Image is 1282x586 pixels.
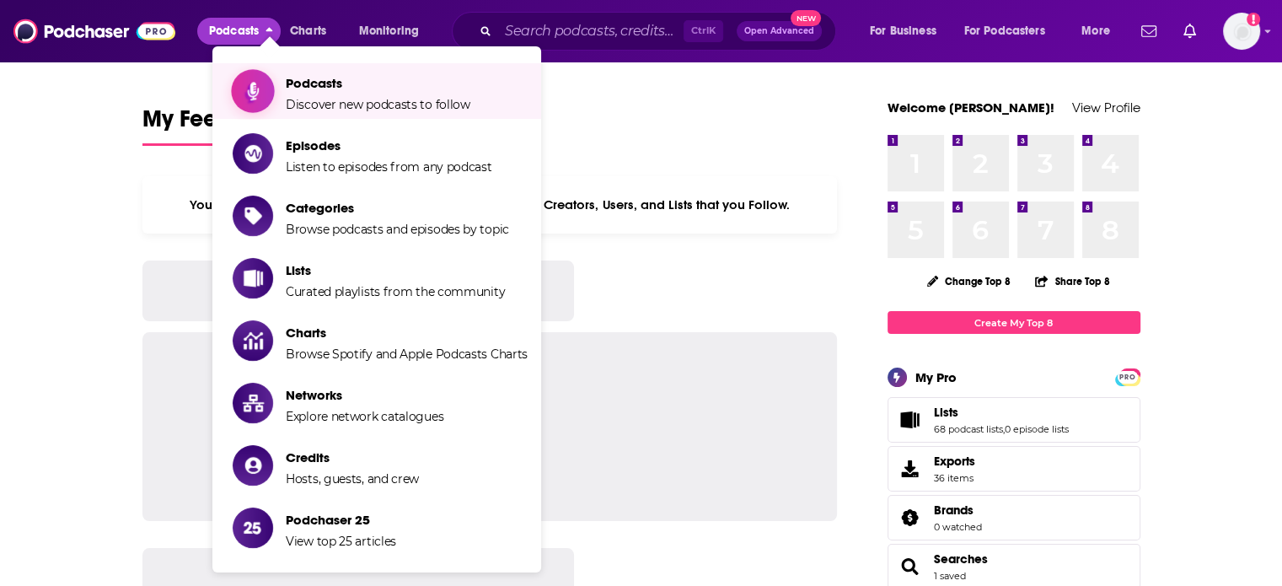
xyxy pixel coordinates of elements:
a: Brands [934,503,982,518]
span: Explore network catalogues [286,409,443,424]
a: Charts [279,18,336,45]
button: Change Top 8 [917,271,1022,292]
button: open menu [858,18,957,45]
span: For Podcasters [964,19,1045,43]
a: Welcome [PERSON_NAME]! [888,99,1054,116]
button: open menu [347,18,441,45]
button: close menu [197,18,281,45]
span: Credits [286,449,419,465]
a: 0 watched [934,521,982,533]
button: open menu [953,18,1070,45]
span: Discover new podcasts to follow [286,97,470,112]
span: Open Advanced [744,27,814,35]
a: 1 saved [934,570,966,582]
button: Share Top 8 [1034,265,1110,298]
span: Curated playlists from the community [286,284,505,299]
a: View Profile [1072,99,1140,116]
span: Logged in as NickG [1223,13,1260,50]
a: Show notifications dropdown [1134,17,1163,46]
span: PRO [1118,371,1138,384]
span: Charts [290,19,326,43]
div: Your personalized Feed is curated based on the Podcasts, Creators, Users, and Lists that you Follow. [142,176,838,234]
button: open menu [1070,18,1131,45]
a: Lists [893,408,927,432]
span: Podchaser 25 [286,512,396,528]
a: Lists [934,405,1069,420]
span: Exports [893,457,927,481]
svg: Add a profile image [1247,13,1260,26]
span: Charts [286,325,528,341]
span: My Feed [142,105,232,143]
a: My Feed [142,105,232,146]
div: My Pro [915,369,957,385]
a: Create My Top 8 [888,311,1140,334]
a: Brands [893,506,927,530]
input: Search podcasts, credits, & more... [498,18,684,45]
span: Listen to episodes from any podcast [286,159,492,175]
span: Lists [888,397,1140,443]
button: Show profile menu [1223,13,1260,50]
span: New [791,10,821,26]
a: PRO [1118,370,1138,383]
span: Brands [888,495,1140,540]
span: Exports [934,454,975,469]
a: 68 podcast lists [934,423,1003,435]
span: Categories [286,200,509,216]
a: Searches [934,551,988,567]
span: Podcasts [286,75,470,91]
span: Browse Spotify and Apple Podcasts Charts [286,347,528,362]
a: Searches [893,555,927,578]
div: Search podcasts, credits, & more... [468,12,852,51]
span: Lists [286,262,505,278]
span: Hosts, guests, and crew [286,471,419,487]
span: 36 items [934,472,975,484]
span: , [1003,423,1005,435]
span: Lists [934,405,958,420]
span: View top 25 articles [286,534,396,549]
span: Episodes [286,137,492,153]
span: Monitoring [359,19,419,43]
span: For Business [870,19,936,43]
a: Exports [888,446,1140,492]
span: More [1081,19,1110,43]
span: Brands [934,503,974,518]
span: Browse podcasts and episodes by topic [286,222,509,237]
span: Ctrl K [684,20,723,42]
img: Podchaser - Follow, Share and Rate Podcasts [13,15,175,47]
span: Networks [286,387,443,403]
a: Show notifications dropdown [1177,17,1203,46]
img: User Profile [1223,13,1260,50]
a: 0 episode lists [1005,423,1069,435]
span: Podcasts [209,19,259,43]
button: Open AdvancedNew [737,21,822,41]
